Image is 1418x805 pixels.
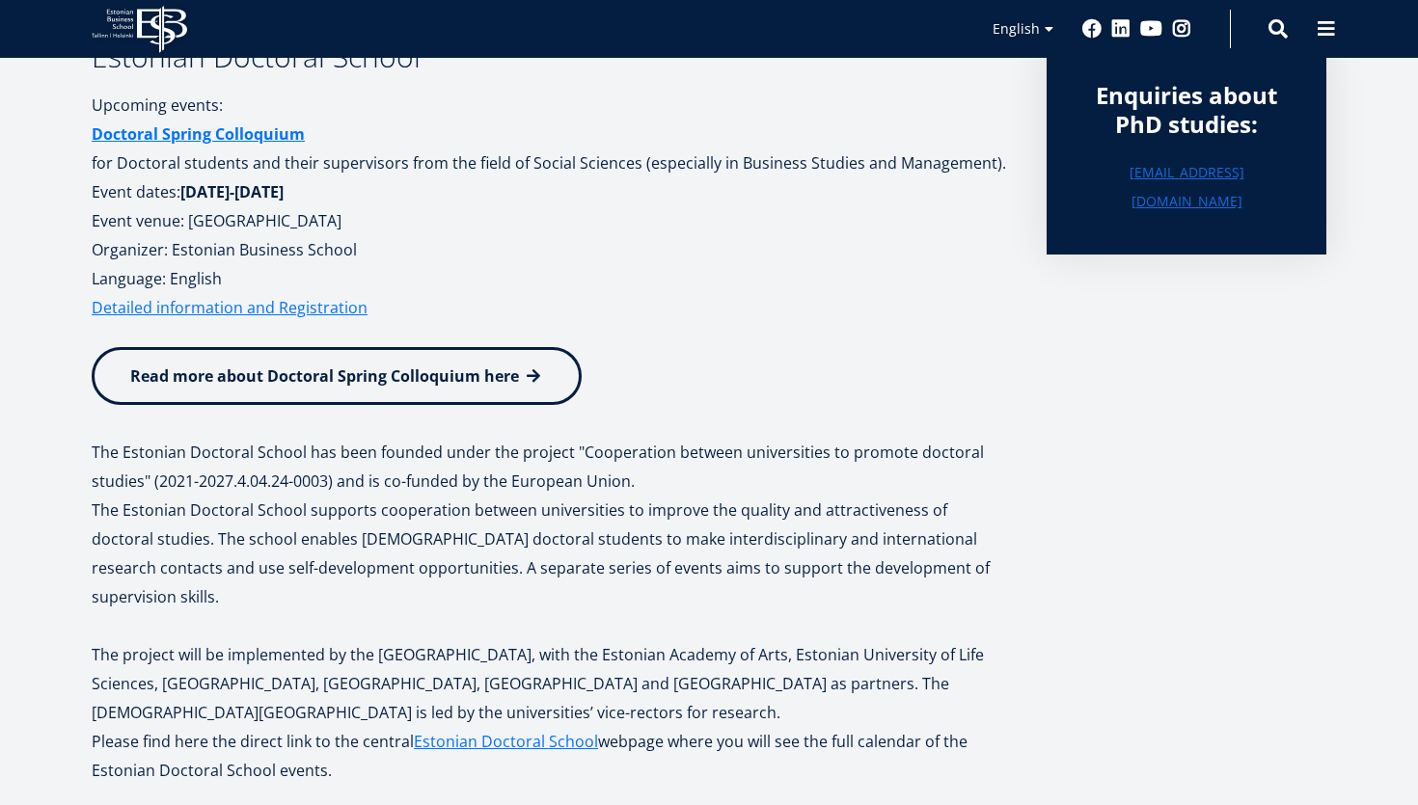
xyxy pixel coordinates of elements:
[130,365,519,387] span: Read more about Doctoral Spring Colloquium here
[92,91,1008,120] p: Upcoming events:
[92,496,1008,611] p: The Estonian Doctoral School supports cooperation between universities to improve the quality and...
[1082,19,1102,39] a: Facebook
[92,120,1008,293] p: for Doctoral students and their supervisors from the field of Social Sciences (especially in Busi...
[92,123,305,145] strong: Doctoral Spring Colloquium
[414,727,598,756] a: Estonian Doctoral School
[1085,81,1288,139] div: Enquiries about PhD studies:
[1172,19,1191,39] a: Instagram
[92,347,582,405] a: Read more about Doctoral Spring Colloquium here
[1140,19,1162,39] a: Youtube
[1111,19,1131,39] a: Linkedin
[1085,158,1288,216] a: [EMAIL_ADDRESS][DOMAIN_NAME]
[92,727,1008,785] p: Please find here the direct link to the central webpage where you will see the full calendar of t...
[92,120,305,148] a: Doctoral Spring Colloquium
[180,181,284,202] strong: [DATE]-[DATE]
[92,640,1008,727] p: The project will be implemented by the [GEOGRAPHIC_DATA], with the Estonian Academy of Arts, Esto...
[92,438,1008,496] p: The Estonian Doctoral School has been founded under the project "Cooperation between universities...
[92,293,368,322] a: Detailed information and Registration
